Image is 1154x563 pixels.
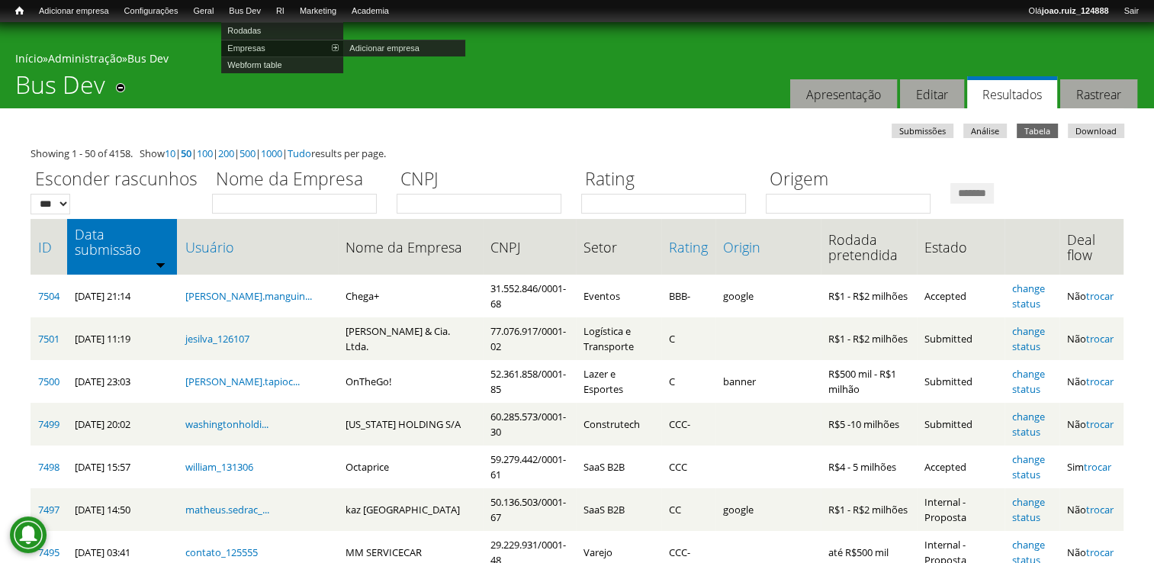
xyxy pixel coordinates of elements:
a: ID [38,240,59,255]
a: Sair [1116,4,1146,19]
a: 7498 [38,460,59,474]
a: jesilva_126107 [185,332,249,346]
td: R$5 -10 milhões [821,403,917,446]
span: Início [15,5,24,16]
td: Submitted [917,317,1005,360]
div: Showing 1 - 50 of 4158. Show | | | | | | results per page. [31,146,1123,161]
a: 7495 [38,545,59,559]
a: washingtonholdi... [185,417,268,431]
td: kaz [GEOGRAPHIC_DATA] [338,488,483,531]
td: Logística e Transporte [576,317,662,360]
a: 50 [181,146,191,160]
a: Início [15,51,43,66]
td: R$4 - 5 milhões [821,446,917,488]
a: 200 [218,146,234,160]
a: [PERSON_NAME].manguin... [185,289,311,303]
a: Bus Dev [127,51,169,66]
th: Estado [917,219,1005,275]
a: change status [1012,281,1045,310]
td: Não [1059,360,1123,403]
h1: Bus Dev [15,70,105,108]
td: banner [715,360,820,403]
a: 500 [239,146,256,160]
td: [DATE] 21:14 [67,275,177,317]
td: OnTheGo! [338,360,483,403]
td: Eventos [576,275,662,317]
a: RI [268,4,292,19]
label: Origem [766,166,940,194]
td: 59.279.442/0001-61 [483,446,576,488]
a: Apresentação [790,79,897,109]
td: Submitted [917,360,1005,403]
td: [DATE] 20:02 [67,403,177,446]
a: Tudo [288,146,311,160]
a: trocar [1086,375,1114,388]
td: 52.361.858/0001-85 [483,360,576,403]
a: 10 [165,146,175,160]
a: matheus.sedrac_... [185,503,268,516]
td: Lazer e Esportes [576,360,662,403]
td: google [715,488,820,531]
a: Análise [963,124,1007,138]
a: 7501 [38,332,59,346]
td: Accepted [917,275,1005,317]
td: R$500 mil - R$1 milhão [821,360,917,403]
a: trocar [1086,289,1114,303]
td: 60.285.573/0001-30 [483,403,576,446]
td: [DATE] 14:50 [67,488,177,531]
a: Olájoao.ruiz_124888 [1021,4,1116,19]
a: change status [1012,324,1045,353]
a: Administração [48,51,122,66]
td: [DATE] 15:57 [67,446,177,488]
td: Não [1059,275,1123,317]
td: SaaS B2B [576,446,662,488]
td: [DATE] 11:19 [67,317,177,360]
a: Marketing [292,4,344,19]
a: trocar [1086,332,1114,346]
td: Submitted [917,403,1005,446]
a: Resultados [967,76,1057,109]
a: Editar [900,79,964,109]
a: trocar [1086,503,1114,516]
a: change status [1012,367,1045,396]
td: Accepted [917,446,1005,488]
a: Configurações [117,4,186,19]
td: google [715,275,820,317]
a: 7500 [38,375,59,388]
a: Academia [344,4,397,19]
label: Rating [581,166,756,194]
td: R$1 - R$2 milhões [821,317,917,360]
a: Bus Dev [221,4,268,19]
a: Origin [723,240,812,255]
label: Nome da Empresa [212,166,387,194]
th: Nome da Empresa [338,219,483,275]
td: R$1 - R$2 milhões [821,275,917,317]
a: Início [8,4,31,18]
a: change status [1012,495,1045,524]
strong: joao.ruiz_124888 [1042,6,1109,15]
a: 1000 [261,146,282,160]
th: Setor [576,219,662,275]
td: Não [1059,403,1123,446]
a: change status [1012,410,1045,439]
a: trocar [1086,417,1114,431]
a: Download [1068,124,1124,138]
a: Rastrear [1060,79,1137,109]
a: 7499 [38,417,59,431]
a: trocar [1086,545,1114,559]
td: CCC [661,446,715,488]
a: william_131306 [185,460,252,474]
td: CCC- [661,403,715,446]
td: C [661,317,715,360]
td: BBB- [661,275,715,317]
td: Chega+ [338,275,483,317]
a: [PERSON_NAME].tapioc... [185,375,299,388]
th: Rodada pretendida [821,219,917,275]
a: trocar [1084,460,1111,474]
td: Construtech [576,403,662,446]
a: Adicionar empresa [31,4,117,19]
td: SaaS B2B [576,488,662,531]
td: Internal - Proposta [917,488,1005,531]
div: » » [15,51,1139,70]
img: ordem crescente [156,259,166,269]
